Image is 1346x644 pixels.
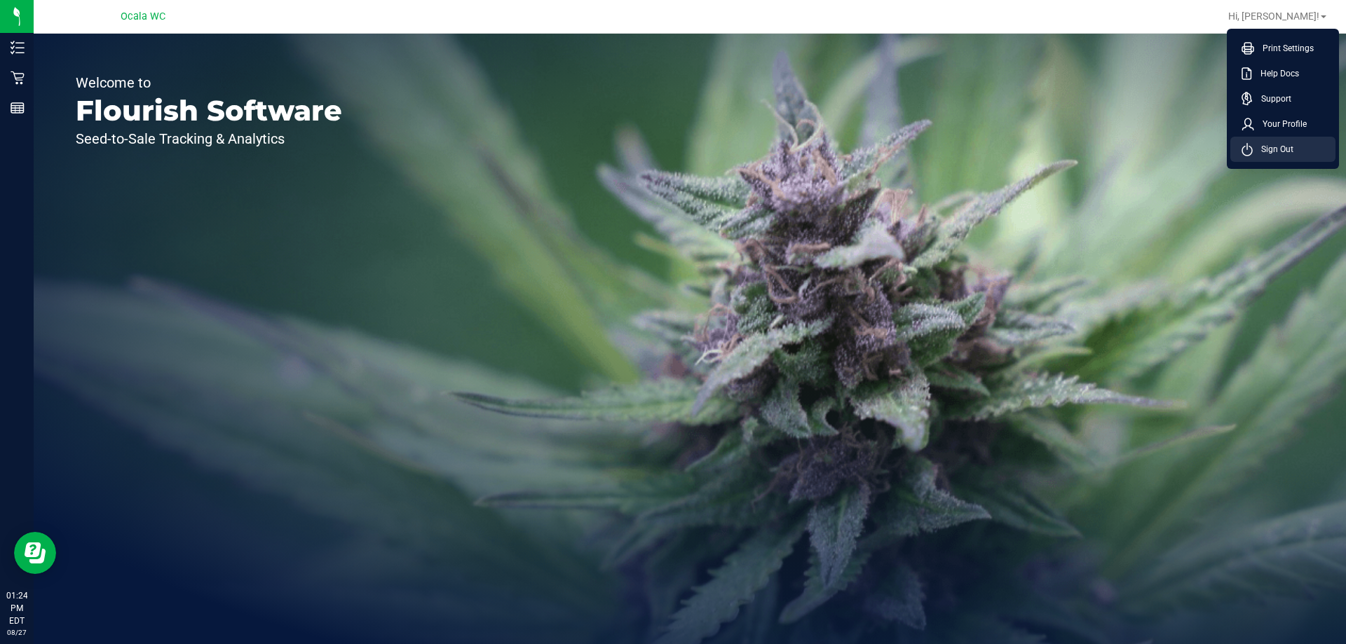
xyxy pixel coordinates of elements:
p: 01:24 PM EDT [6,589,27,627]
span: Help Docs [1252,67,1299,81]
span: Sign Out [1253,142,1293,156]
p: Seed-to-Sale Tracking & Analytics [76,132,342,146]
p: Flourish Software [76,97,342,125]
iframe: Resource center [14,532,56,574]
a: Support [1242,92,1330,106]
inline-svg: Reports [11,101,25,115]
inline-svg: Inventory [11,41,25,55]
a: Help Docs [1242,67,1330,81]
span: Print Settings [1254,41,1314,55]
span: Your Profile [1254,117,1307,131]
p: 08/27 [6,627,27,638]
span: Support [1253,92,1291,106]
span: Hi, [PERSON_NAME]! [1228,11,1319,22]
span: Ocala WC [121,11,165,22]
inline-svg: Retail [11,71,25,85]
p: Welcome to [76,76,342,90]
li: Sign Out [1230,137,1335,162]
